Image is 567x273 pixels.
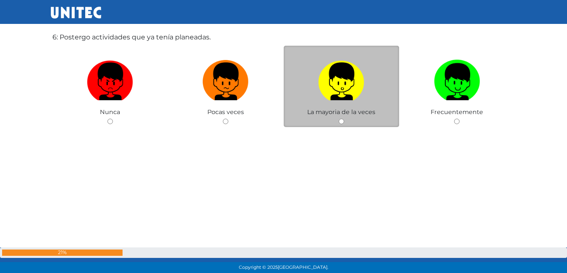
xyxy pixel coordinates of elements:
img: La mayoria de la veces [318,57,364,101]
label: 6: Postergo actividades que ya tenía planeadas. [52,32,211,42]
span: Nunca [100,108,120,116]
img: UNITEC [51,7,101,18]
span: Pocas veces [207,108,244,116]
span: La mayoria de la veces [307,108,375,116]
div: 21% [2,250,123,256]
img: Nunca [87,57,133,101]
img: Frecuentemente [434,57,480,101]
span: [GEOGRAPHIC_DATA]. [278,265,328,270]
img: Pocas veces [203,57,249,101]
span: Frecuentemente [431,108,483,116]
